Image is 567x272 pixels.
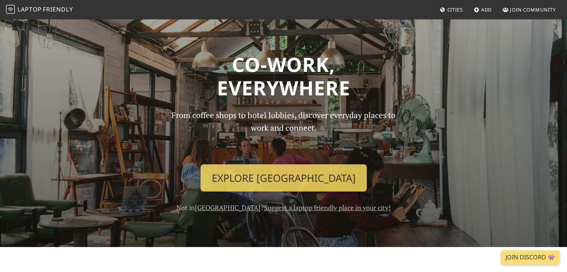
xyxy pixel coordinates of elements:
a: [GEOGRAPHIC_DATA] [195,203,261,212]
span: Laptop [18,5,42,13]
p: From coffee shops to hotel lobbies, discover everyday places to work and connect. [165,109,402,158]
h1: Co-work, Everywhere [42,53,525,100]
a: Suggest a laptop friendly place in your city! [264,203,391,212]
a: Join Community [500,3,559,16]
a: Add [471,3,495,16]
a: Explore [GEOGRAPHIC_DATA] [201,164,367,192]
span: Friendly [43,5,73,13]
a: Join Discord 👾 [501,250,560,265]
span: Join Community [510,6,556,13]
a: LaptopFriendly LaptopFriendly [6,3,73,16]
a: Cities [437,3,466,16]
span: Cities [447,6,463,13]
img: LaptopFriendly [6,5,15,14]
span: Not in ? [176,203,391,212]
span: Add [481,6,492,13]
